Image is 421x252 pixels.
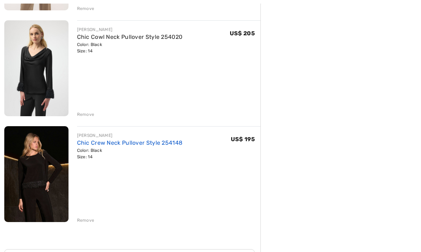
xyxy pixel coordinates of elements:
[77,6,95,12] div: Remove
[77,133,183,139] div: [PERSON_NAME]
[4,127,69,222] img: Chic Crew Neck Pullover Style 254148
[77,217,95,224] div: Remove
[77,112,95,118] div: Remove
[230,30,255,37] span: US$ 205
[77,34,183,41] a: Chic Cowl Neck Pullover Style 254020
[77,27,183,33] div: [PERSON_NAME]
[4,21,69,117] img: Chic Cowl Neck Pullover Style 254020
[77,148,183,160] div: Color: Black Size: 14
[77,42,183,55] div: Color: Black Size: 14
[231,136,255,143] span: US$ 195
[77,140,183,146] a: Chic Crew Neck Pullover Style 254148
